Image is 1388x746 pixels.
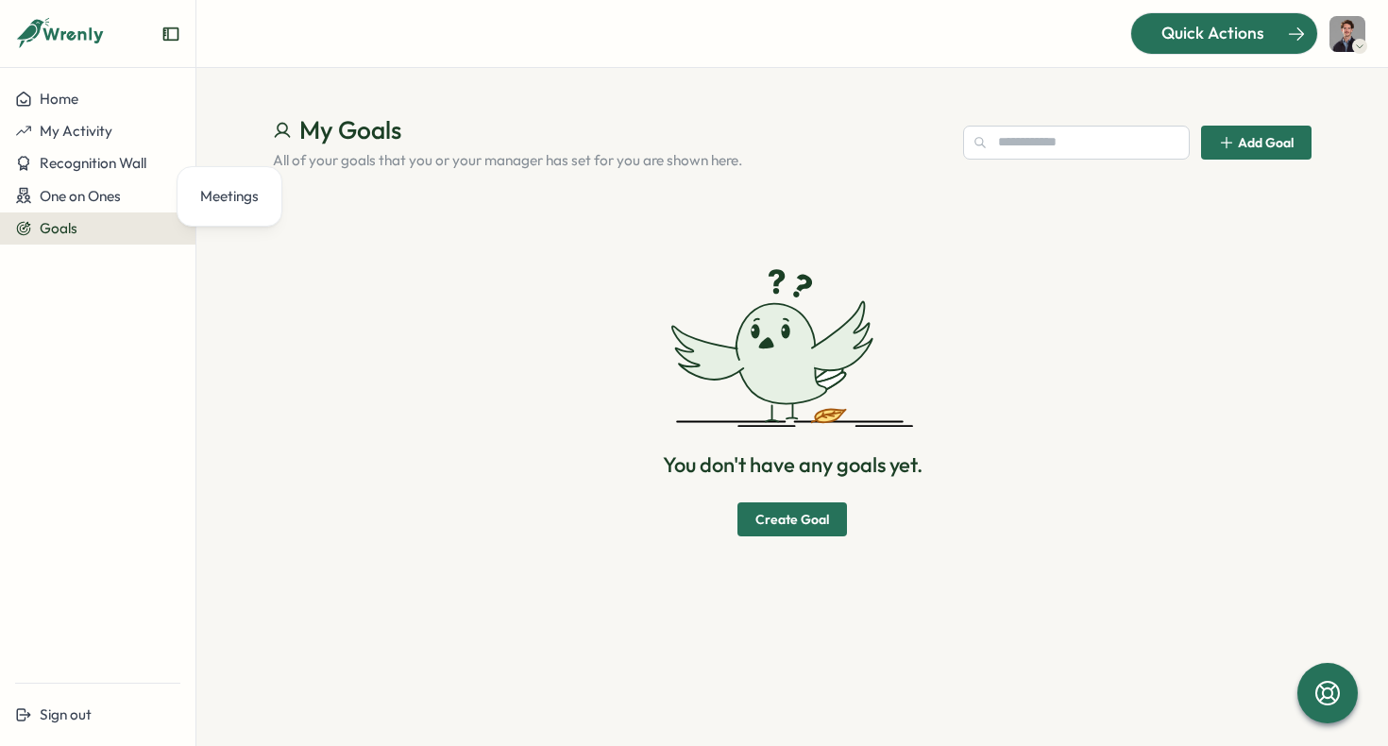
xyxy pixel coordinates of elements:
button: Create Goal [737,502,847,536]
span: One on Ones [40,187,121,205]
span: Quick Actions [1161,21,1264,45]
button: Expand sidebar [161,25,180,43]
span: Goals [40,219,77,237]
span: Add Goal [1238,136,1294,149]
span: Home [40,90,78,108]
p: You don't have any goals yet. [663,450,923,480]
span: My Activity [40,122,112,140]
span: Recognition Wall [40,154,146,172]
a: Meetings [193,178,266,214]
div: Meetings [200,186,259,207]
p: All of your goals that you or your manager has set for you are shown here. [273,150,948,171]
img: Dionisio Arredondo [1329,16,1365,52]
span: Create Goal [755,503,829,535]
h1: My Goals [273,113,948,146]
span: Sign out [40,705,92,723]
button: Add Goal [1201,126,1312,160]
button: Quick Actions [1130,12,1318,54]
